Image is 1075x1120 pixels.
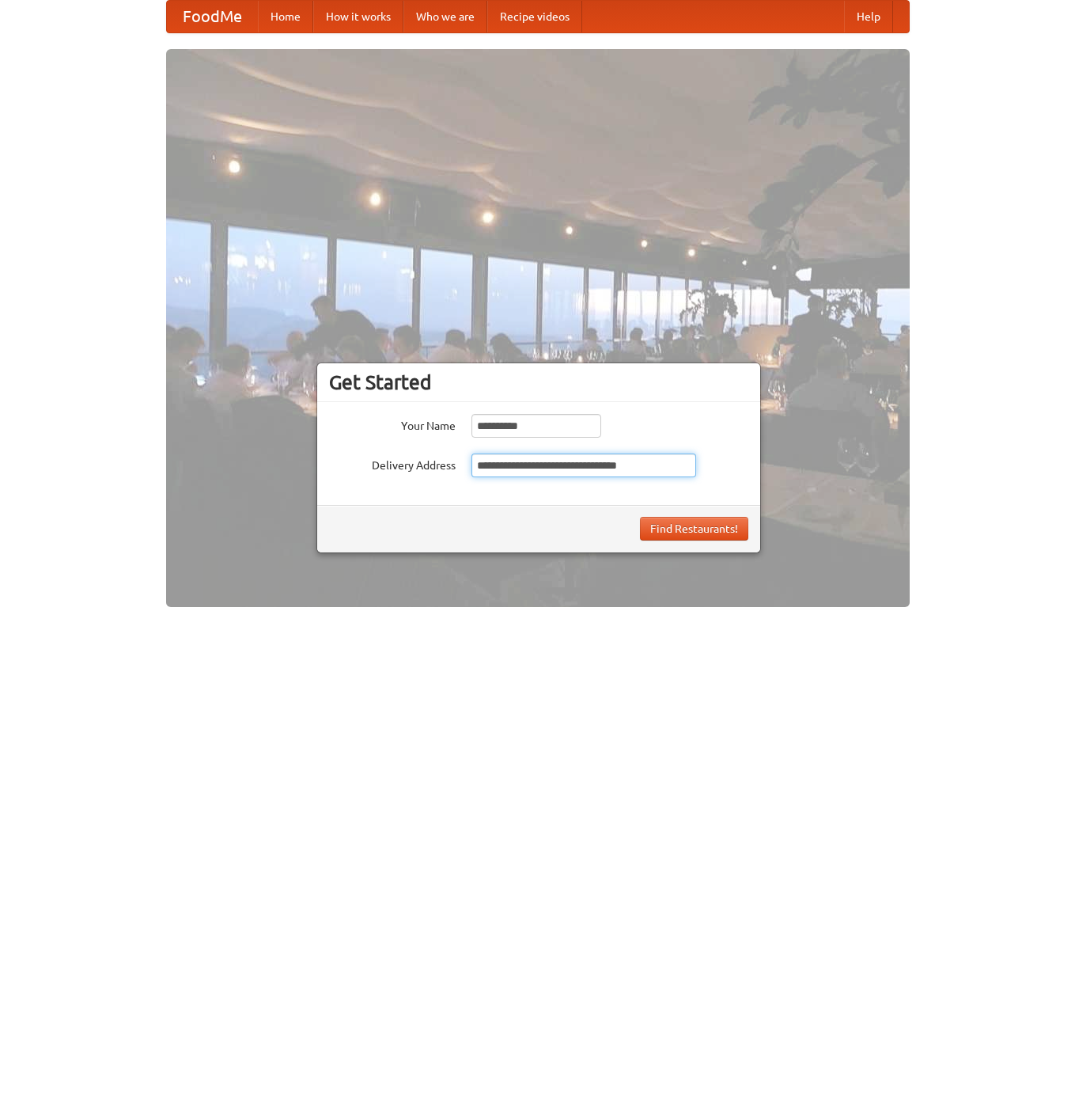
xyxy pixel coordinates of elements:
h3: Get Started [329,370,748,394]
a: How it works [313,1,403,32]
a: Home [258,1,313,32]
label: Delivery Address [329,454,456,473]
button: Find Restaurants! [640,517,748,541]
a: FoodMe [167,1,258,32]
a: Help [844,1,893,32]
label: Your Name [329,414,456,434]
a: Recipe videos [487,1,582,32]
a: Who we are [403,1,487,32]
